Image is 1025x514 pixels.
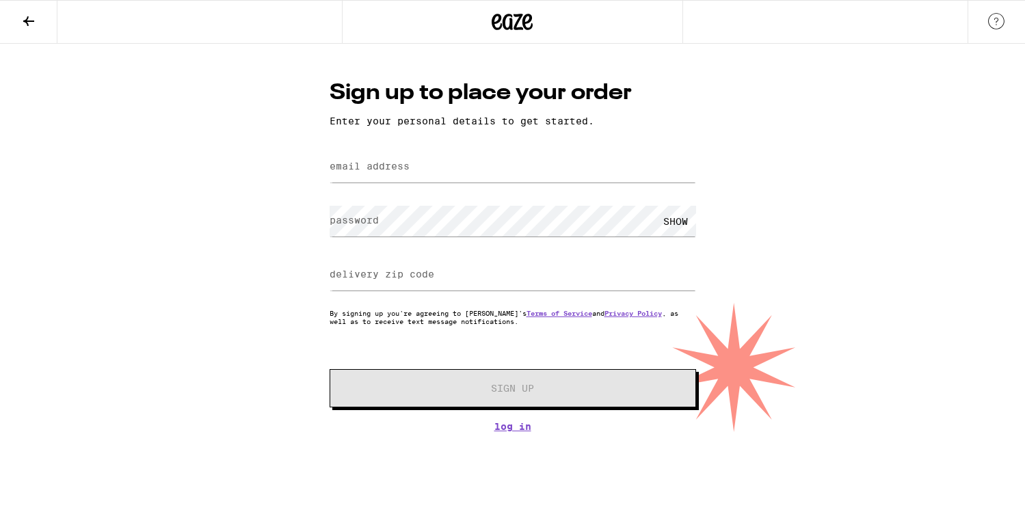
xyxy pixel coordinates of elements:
[330,78,696,109] h1: Sign up to place your order
[330,116,696,126] p: Enter your personal details to get started.
[330,421,696,432] a: Log In
[330,309,696,325] p: By signing up you're agreeing to [PERSON_NAME]'s and , as well as to receive text message notific...
[491,383,534,393] span: Sign Up
[8,10,98,21] span: Hi. Need any help?
[330,369,696,407] button: Sign Up
[655,206,696,236] div: SHOW
[604,309,662,317] a: Privacy Policy
[330,152,696,182] input: email address
[330,215,379,226] label: password
[330,161,410,172] label: email address
[527,309,592,317] a: Terms of Service
[330,269,434,280] label: delivery zip code
[330,260,696,290] input: delivery zip code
